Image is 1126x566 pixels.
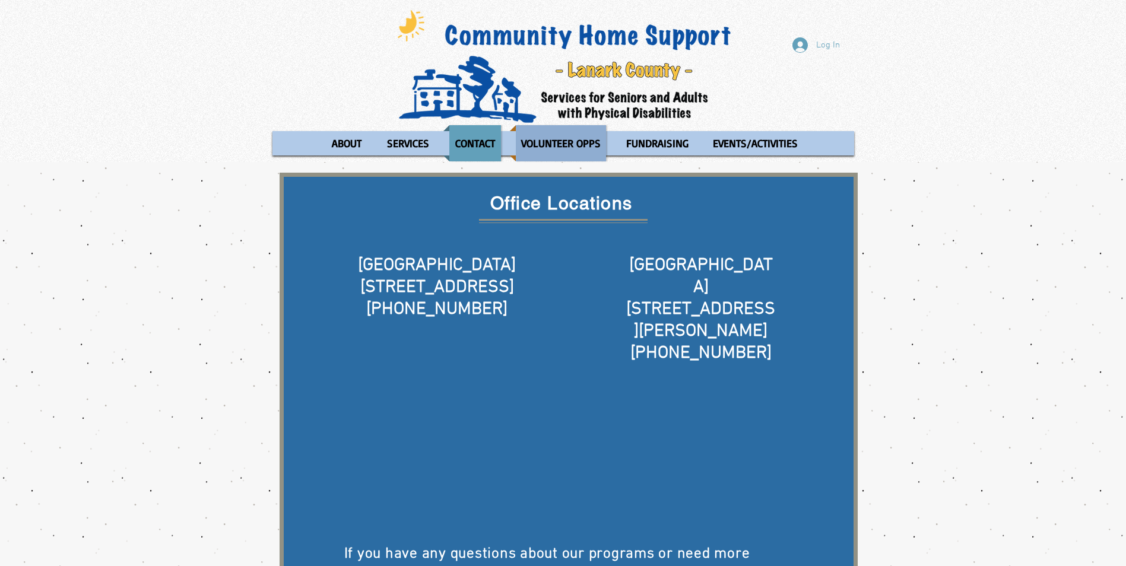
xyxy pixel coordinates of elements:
span: Log In [812,39,844,52]
span: [PHONE_NUMBER] [366,298,508,320]
p: VOLUNTEER OPPS [516,125,606,161]
a: EVENTS/ACTIVITIES [702,125,809,161]
p: CONTACT [450,125,500,161]
span: [GEOGRAPHIC_DATA] [629,255,773,298]
span: Office Locations [490,193,633,214]
p: ABOUT [326,125,367,161]
nav: Site [272,125,854,161]
span: [PHONE_NUMBER] [630,342,772,364]
p: SERVICES [382,125,434,161]
button: Log In [784,34,848,56]
a: SERVICES [376,125,440,161]
p: EVENTS/ACTIVITIES [708,125,803,161]
a: ABOUT [320,125,373,161]
a: VOLUNTEER OPPS [510,125,612,161]
a: FUNDRAISING [615,125,699,161]
a: CONTACT [443,125,507,161]
p: FUNDRAISING [621,125,694,161]
span: [STREET_ADDRESS] [360,276,514,298]
span: [STREET_ADDRESS][PERSON_NAME] [626,298,775,342]
span: [GEOGRAPHIC_DATA] [358,255,516,276]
